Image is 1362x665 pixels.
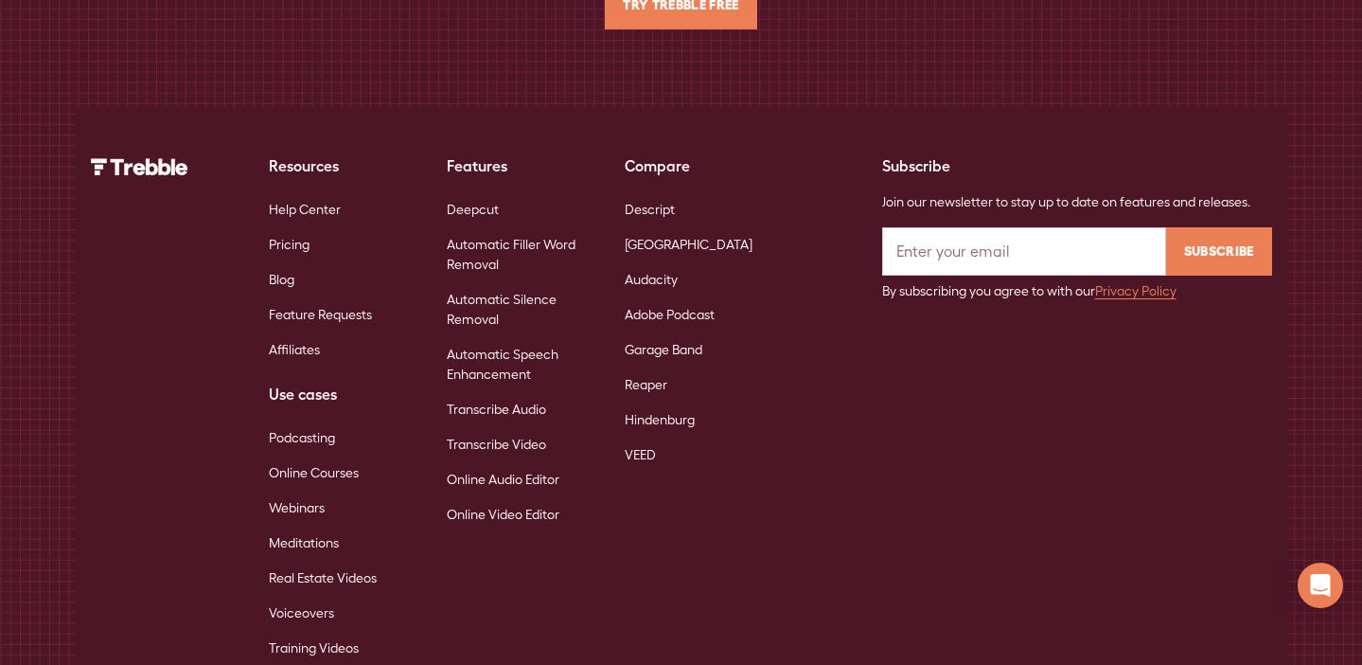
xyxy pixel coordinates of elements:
[269,154,416,177] div: Resources
[1166,227,1272,276] input: Subscribe
[269,596,334,631] a: Voiceovers
[1298,563,1343,608] div: Open Intercom Messenger
[625,227,752,262] a: [GEOGRAPHIC_DATA]
[447,337,594,392] a: Automatic Speech Enhancement
[269,332,320,368] a: Affiliates
[269,491,325,526] a: Webinars
[625,297,715,332] a: Adobe Podcast
[1095,283,1176,298] a: Privacy Policy
[882,154,1272,177] div: Subscribe
[269,383,416,405] div: Use cases
[447,462,559,497] a: Online Audio Editor
[269,297,372,332] a: Feature Requests
[625,332,702,368] a: Garage Band
[625,262,678,297] a: Audacity
[91,158,188,175] img: Trebble Logo - AI Podcast Editor
[625,403,695,438] a: Hindenburg
[625,192,675,227] a: Descript
[269,421,335,456] a: Podcasting
[269,227,310,262] a: Pricing
[625,438,656,473] a: VEED
[269,526,339,561] a: Meditations
[447,154,594,177] div: Features
[625,368,667,403] a: Reaper
[882,227,1272,301] form: Email Form
[447,427,546,462] a: Transcribe Video
[447,227,594,282] a: Automatic Filler Word Removal
[269,192,341,227] a: Help Center
[447,192,499,227] a: Deepcut
[447,282,594,337] a: Automatic Silence Removal
[882,227,1166,276] input: Enter your email
[882,281,1272,301] div: By subscribing you agree to with our
[882,192,1272,212] div: Join our newsletter to stay up to date on features and releases.
[269,561,377,596] a: Real Estate Videos
[269,262,294,297] a: Blog
[269,456,359,491] a: Online Courses
[447,392,546,427] a: Transcribe Audio
[625,154,772,177] div: Compare
[447,497,559,532] a: Online Video Editor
